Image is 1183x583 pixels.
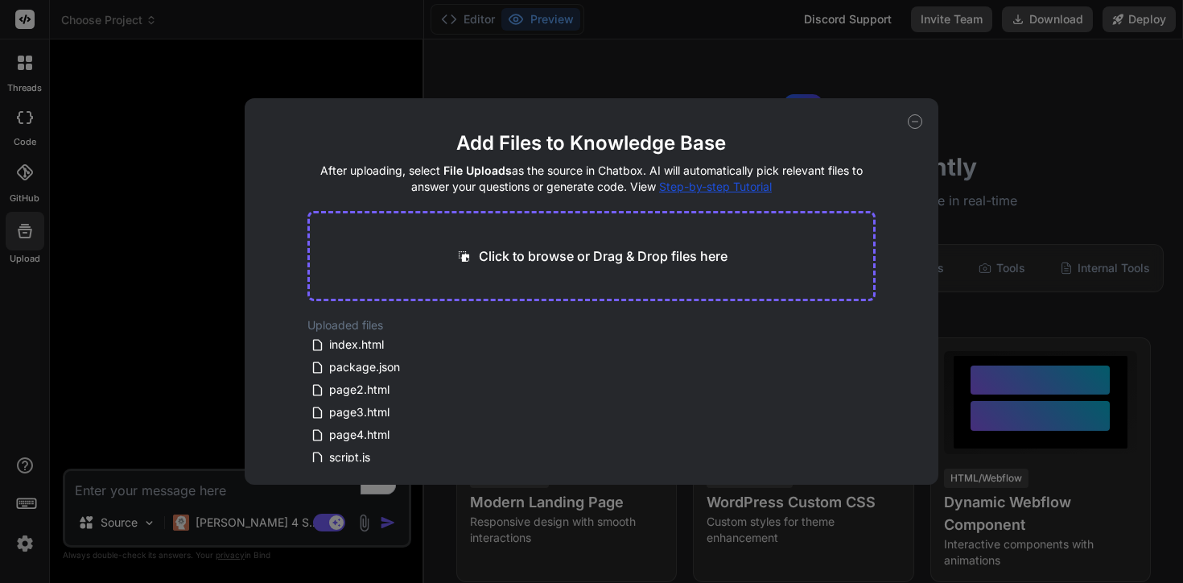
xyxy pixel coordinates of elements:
[328,380,391,399] span: page2.html
[328,335,385,354] span: index.html
[307,130,876,156] h2: Add Files to Knowledge Base
[328,403,391,422] span: page3.html
[659,180,772,193] span: Step-by-step Tutorial
[328,425,391,444] span: page4.html
[307,163,876,195] h4: After uploading, select as the source in Chatbox. AI will automatically pick relevant files to an...
[307,317,876,333] h2: Uploaded files
[443,163,512,177] span: File Uploads
[328,448,372,467] span: script.js
[479,246,728,266] p: Click to browse or Drag & Drop files here
[328,358,402,377] span: package.json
